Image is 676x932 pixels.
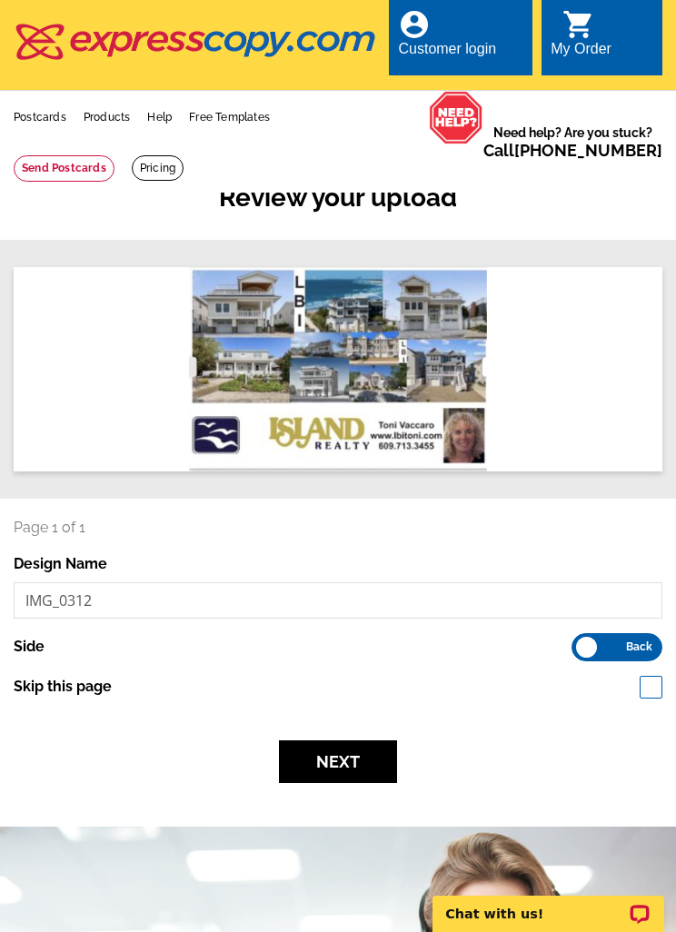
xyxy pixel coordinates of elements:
p: Page 1 of 1 [14,517,662,539]
label: Design Name [14,553,107,575]
label: Skip this page [14,676,112,698]
img: help [429,91,483,144]
span: Call [483,141,662,160]
a: shopping_cart My Order [551,20,611,61]
label: Side [14,636,45,658]
div: My Order [551,41,611,66]
a: [PHONE_NUMBER] [514,141,662,160]
span: Need help? Are you stuck? [483,124,662,160]
input: File Name [14,582,662,619]
a: Postcards [14,111,66,124]
span: Back [626,642,652,651]
a: account_circle Customer login [398,20,496,61]
i: shopping_cart [562,8,595,41]
a: Free Templates [189,111,270,124]
a: Help [147,111,172,124]
div: Customer login [398,41,496,66]
iframe: LiveChat chat widget [421,875,676,932]
button: Next [279,740,397,783]
a: Products [84,111,131,124]
i: account_circle [398,8,431,41]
